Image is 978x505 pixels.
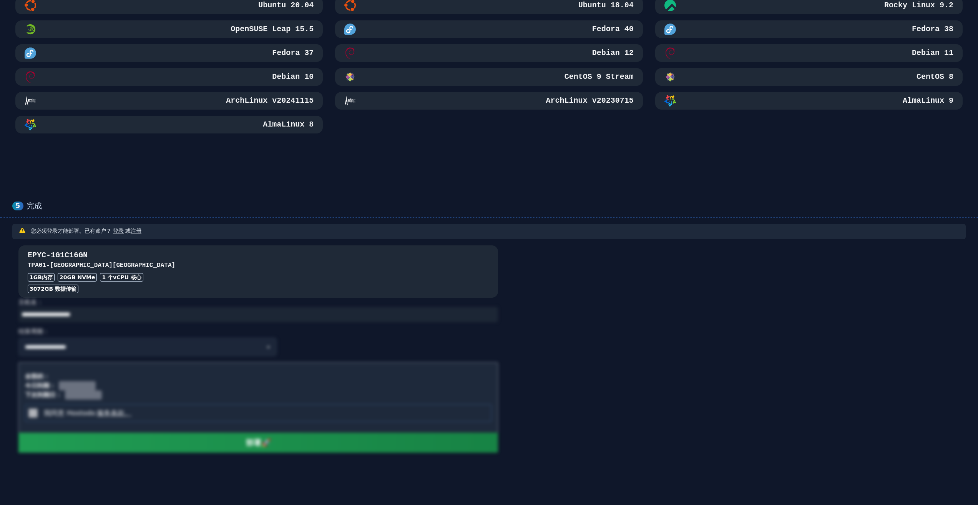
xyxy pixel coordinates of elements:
img: Fedora 38 [664,23,676,35]
img: AlmaLinux 9 [664,95,676,107]
button: ArchLinux v20241115ArchLinux v20241115 [15,92,323,110]
font: 1 个 [102,274,113,280]
button: Fedora 38Fedora 38 [655,20,963,38]
font: 我同意 Hostodo [44,409,95,417]
font: 部署🚀 [246,438,271,447]
button: CentOS 8CentOS 8 [655,68,963,86]
font: Debian 11 [912,48,953,57]
img: Fedora 37 [25,47,36,59]
font: 全部的： [25,373,50,380]
font: CentOS 8 [917,72,953,81]
img: Debian 10 [25,71,36,83]
a: 注册 [131,228,141,234]
font: EPYC-1G1C16GN [28,251,88,260]
img: CentOS 8 [664,71,676,83]
img: AlmaLinux 8 [25,119,36,130]
font: Fedora 38 [912,25,953,33]
button: Fedora 37Fedora 37 [15,44,323,62]
button: Debian 11Debian 11 [655,44,963,62]
font: 服务条款。 [97,409,131,417]
font: vCPU 核心 [113,274,141,280]
font: GB 数据传输 [45,286,76,292]
font: AlmaLinux 8 [263,120,314,129]
button: 部署🚀 [18,433,498,453]
font: TPA01 [28,262,46,269]
font: 或 [125,228,131,234]
font: AlmaLinux 9 [903,96,953,105]
font: - [46,262,50,269]
img: OpenSUSE Leap 15.5 极简版 [25,23,36,35]
font: 主机名： [18,298,43,306]
font: 完成 [27,201,42,210]
font: 3072 [30,286,45,292]
button: CentOS 9 StreamCentOS 9 Stream [335,68,643,86]
font: GB NVMe [67,274,95,280]
font: ArchLinux v20230715 [546,96,634,105]
img: ArchLinux v20230715 [344,95,356,107]
font: CentOS 9 Stream [565,72,634,81]
font: 内存 [42,274,53,280]
font: Ubuntu 18.04 [578,1,634,10]
font: 1GB [30,274,42,280]
button: 我同意 Hostodo [95,408,131,418]
font: Ubuntu 20.04 [258,1,314,10]
font: 今日到期： [25,382,56,389]
font: [GEOGRAPHIC_DATA][GEOGRAPHIC_DATA] [50,262,175,269]
img: CentOS 9 Stream [344,71,356,83]
button: Debian 10Debian 10 [15,68,323,86]
font: Debian 12 [592,48,634,57]
font: Debian 10 [272,72,314,81]
font: 结算周期： [18,328,49,335]
a: 登录 [113,228,124,234]
button: AlmaLinux 8AlmaLinux 8 [15,116,323,133]
font: 5 [15,202,20,210]
font: OpenSUSE Leap 15.5 [231,25,314,33]
button: OpenSUSE Leap 15.5 极简版OpenSUSE Leap 15.5 [15,20,323,38]
font: 您必须登录才能部署。已有账户？ [31,228,111,234]
img: Fedora 40 [344,23,356,35]
button: ArchLinux v20230715ArchLinux v20230715 [335,92,643,110]
button: AlmaLinux 9AlmaLinux 9 [655,92,963,110]
font: Fedora 37 [272,48,314,57]
font: 20 [60,274,67,280]
img: Debian 12 [344,47,356,59]
button: Fedora 40Fedora 40 [335,20,643,38]
img: ArchLinux v20241115 [25,95,36,107]
button: Debian 12Debian 12 [335,44,643,62]
img: Debian 11 [664,47,676,59]
font: Rocky Linux 9.2 [884,1,953,10]
font: 下次到期日： [25,391,62,398]
font: ArchLinux v20241115 [226,96,314,105]
font: Fedora 40 [592,25,634,33]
